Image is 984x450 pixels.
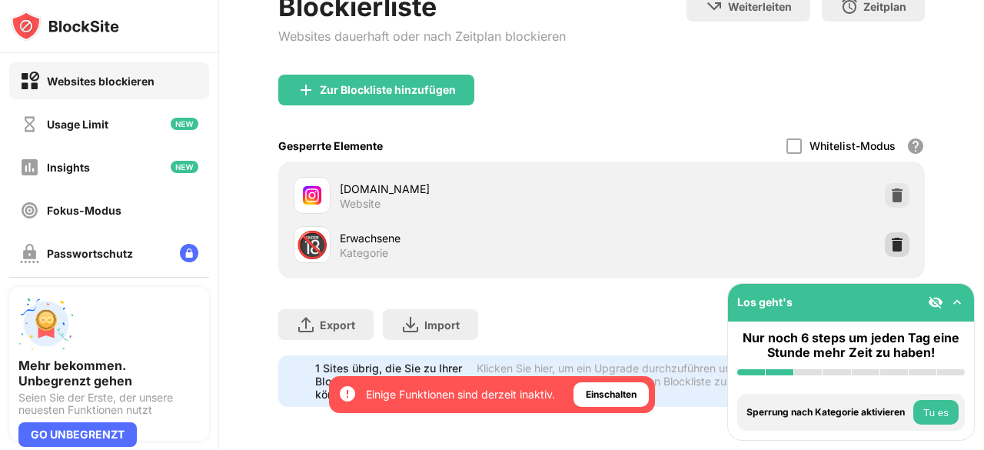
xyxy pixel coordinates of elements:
img: omni-setup-toggle.svg [949,295,965,310]
div: Einschalten [586,387,637,402]
div: Export [320,318,355,332]
div: Import [424,318,460,332]
div: Mehr bekommen. Unbegrenzt gehen [18,358,200,388]
div: GO UNBEGRENZT [18,422,137,447]
img: password-protection-off.svg [20,244,39,263]
div: Websites dauerhaft oder nach Zeitplan blockieren [278,28,566,44]
img: new-icon.svg [171,161,198,173]
img: error-circle-white.svg [338,385,357,403]
div: Passwortschutz [47,247,133,260]
div: Insights [47,161,90,174]
div: Whitelist-Modus [809,139,896,152]
div: [DOMAIN_NAME] [340,181,602,197]
img: push-unlimited.svg [18,296,74,352]
div: Usage Limit [47,118,108,131]
div: Einige Funktionen sind derzeit inaktiv. [366,387,555,402]
div: Seien Sie der Erste, der unsere neuesten Funktionen nutzt [18,392,200,416]
img: time-usage-off.svg [20,115,39,134]
div: Nur noch 6 steps um jeden Tag eine Stunde mehr Zeit zu haben! [737,331,965,360]
div: Los geht's [737,295,793,308]
div: 🔞 [296,229,328,261]
img: insights-off.svg [20,158,39,177]
div: Fokus-Modus [47,204,121,217]
div: Kategorie [340,246,388,260]
button: Tu es [913,400,959,425]
div: Gesperrte Elemente [278,139,383,152]
div: Website [340,197,381,211]
div: Websites blockieren [47,75,155,88]
img: logo-blocksite.svg [11,11,119,42]
div: Sperrung nach Kategorie aktivieren [746,407,909,418]
div: Klicken Sie hier, um ein Upgrade durchzuführen und in den Genuss einer unbegrenzten Blockliste zu... [475,362,739,401]
div: 1 Sites übrig, die Sie zu Ihrer Blockierliste hinzufügen können. [315,362,467,401]
img: focus-off.svg [20,201,39,220]
img: new-icon.svg [171,118,198,130]
img: favicons [303,186,321,205]
img: lock-menu.svg [180,244,198,262]
img: eye-not-visible.svg [928,295,943,310]
div: Zur Blockliste hinzufügen [320,84,456,96]
div: Erwachsene [340,230,602,246]
img: block-on.svg [20,72,39,91]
